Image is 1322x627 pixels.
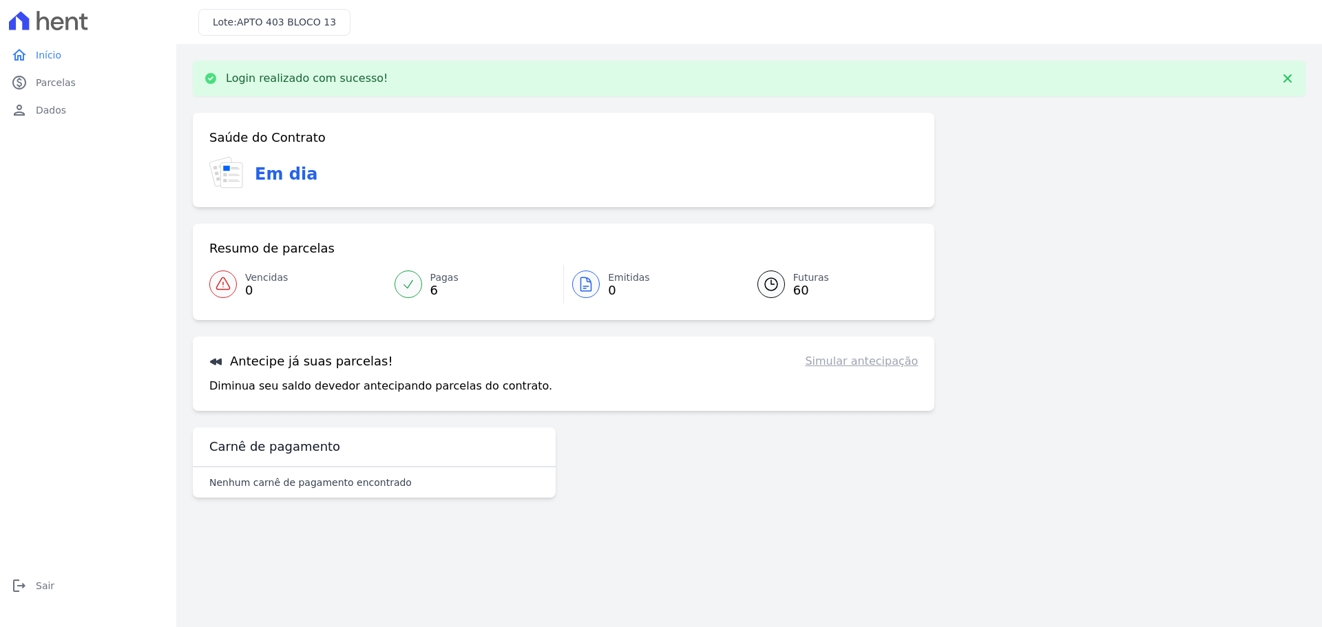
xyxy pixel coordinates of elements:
[608,285,650,296] span: 0
[36,48,61,62] span: Início
[11,47,28,63] i: home
[6,41,171,69] a: homeInício
[209,438,340,455] h3: Carnê de pagamento
[245,270,288,285] span: Vencidas
[741,265,919,304] a: Futuras 60
[6,572,171,599] a: logoutSair
[36,103,66,117] span: Dados
[608,270,650,285] span: Emitidas
[11,577,28,594] i: logout
[255,162,317,187] h3: Em dia
[36,579,54,593] span: Sair
[386,265,564,304] a: Pagas 6
[430,285,459,296] span: 6
[36,76,76,89] span: Parcelas
[6,96,171,124] a: personDados
[11,74,28,91] i: paid
[793,285,829,296] span: 60
[564,265,741,304] a: Emitidas 0
[209,353,393,370] h3: Antecipe já suas parcelas!
[237,17,336,28] span: APTO 403 BLOCO 13
[805,353,918,370] a: Simular antecipação
[209,240,335,257] h3: Resumo de parcelas
[245,285,288,296] span: 0
[793,270,829,285] span: Futuras
[209,129,326,146] h3: Saúde do Contrato
[209,265,386,304] a: Vencidas 0
[209,378,552,394] p: Diminua seu saldo devedor antecipando parcelas do contrato.
[430,270,459,285] span: Pagas
[11,102,28,118] i: person
[209,476,412,489] p: Nenhum carnê de pagamento encontrado
[6,69,171,96] a: paidParcelas
[226,72,388,85] p: Login realizado com sucesso!
[213,15,336,30] h3: Lote:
